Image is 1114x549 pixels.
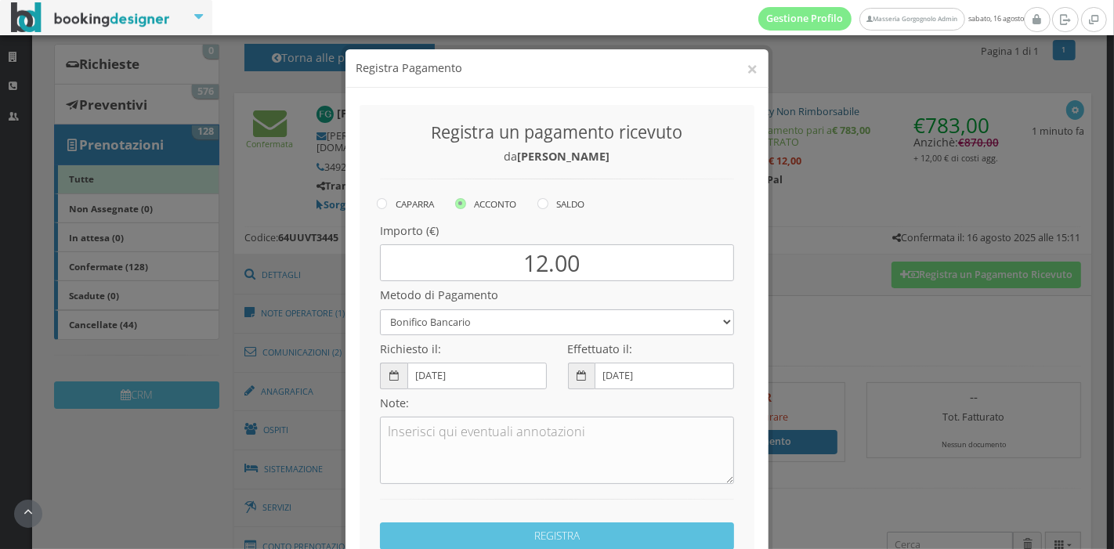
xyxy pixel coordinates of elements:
h4: Effettuato il: [568,342,734,356]
h4: Metodo di Pagamento [380,288,734,302]
h4: Richiesto il: [380,342,546,356]
img: BookingDesigner.com [11,2,170,33]
h4: Note: [380,396,734,410]
a: Masseria Gorgognolo Admin [859,8,964,31]
span: sabato, 16 agosto [758,7,1024,31]
a: Gestione Profilo [758,7,852,31]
